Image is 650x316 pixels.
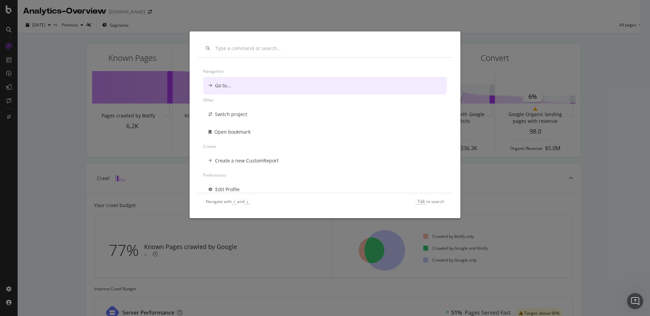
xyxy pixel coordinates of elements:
[416,199,427,204] kbd: Tab
[215,46,444,51] input: Type a command or search…
[627,293,643,309] iframe: Intercom live chat
[215,82,231,89] div: Go to...
[215,111,247,118] div: Switch project
[203,66,447,77] div: Navigation
[203,94,447,106] div: Other
[190,31,460,218] div: modal
[214,129,251,135] div: Open bookmark
[203,170,447,181] div: Preferences
[203,141,447,152] div: Create
[215,186,240,193] div: Edit Profile
[244,199,250,204] kbd: ↓
[416,199,444,204] div: to search
[215,157,279,164] div: Create a new CustomReport
[206,199,250,204] div: Navigate with and
[232,199,237,204] kbd: ↑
